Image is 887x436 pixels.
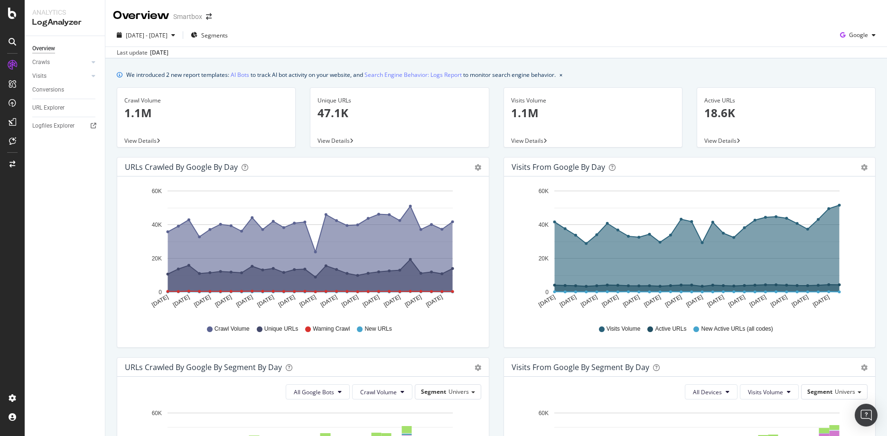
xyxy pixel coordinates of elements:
[32,103,65,113] div: URL Explorer
[117,48,168,57] div: Last update
[294,388,334,396] span: All Google Bots
[706,294,725,308] text: [DATE]
[538,255,548,262] text: 20K
[807,388,832,396] span: Segment
[113,8,169,24] div: Overview
[685,384,738,399] button: All Devices
[693,388,722,396] span: All Devices
[317,105,481,121] p: 47.1K
[235,294,254,308] text: [DATE]
[511,105,675,121] p: 1.1M
[32,121,98,131] a: Logfiles Explorer
[32,57,89,67] a: Crawls
[113,28,179,43] button: [DATE] - [DATE]
[264,325,298,333] span: Unique URLs
[32,17,97,28] div: LogAnalyzer
[790,294,809,308] text: [DATE]
[150,294,169,308] text: [DATE]
[537,294,556,308] text: [DATE]
[152,188,162,195] text: 60K
[558,294,577,308] text: [DATE]
[475,164,481,171] div: gear
[448,388,469,396] span: Univers
[512,184,868,316] svg: A chart.
[214,294,233,308] text: [DATE]
[117,70,876,80] div: info banner
[364,70,462,80] a: Search Engine Behavior: Logs Report
[538,222,548,228] text: 40K
[187,28,232,43] button: Segments
[152,410,162,417] text: 60K
[836,28,879,43] button: Google
[124,96,288,105] div: Crawl Volume
[404,294,423,308] text: [DATE]
[126,70,556,80] div: We introduced 2 new report templates: to track AI bot activity on your website, and to monitor se...
[319,294,338,308] text: [DATE]
[125,162,238,172] div: URLs Crawled by Google by day
[861,164,868,171] div: gear
[538,410,548,417] text: 60K
[317,137,350,145] span: View Details
[360,388,397,396] span: Crawl Volume
[231,70,249,80] a: AI Bots
[352,384,412,399] button: Crawl Volume
[32,121,75,131] div: Logfiles Explorer
[152,255,162,262] text: 20K
[125,362,282,372] div: URLs Crawled by Google By Segment By Day
[512,162,605,172] div: Visits from Google by day
[685,294,704,308] text: [DATE]
[256,294,275,308] text: [DATE]
[607,325,641,333] span: Visits Volume
[748,388,783,396] span: Visits Volume
[364,325,392,333] span: New URLs
[32,103,98,113] a: URL Explorer
[125,184,481,316] svg: A chart.
[664,294,683,308] text: [DATE]
[835,388,855,396] span: Univers
[317,96,481,105] div: Unique URLs
[511,137,543,145] span: View Details
[173,12,202,21] div: Smartbox
[421,388,446,396] span: Segment
[538,188,548,195] text: 60K
[152,222,162,228] text: 40K
[748,294,767,308] text: [DATE]
[32,85,64,95] div: Conversions
[32,57,50,67] div: Crawls
[475,364,481,371] div: gear
[701,325,773,333] span: New Active URLs (all codes)
[425,294,444,308] text: [DATE]
[150,48,168,57] div: [DATE]
[362,294,381,308] text: [DATE]
[622,294,641,308] text: [DATE]
[32,44,98,54] a: Overview
[511,96,675,105] div: Visits Volume
[600,294,619,308] text: [DATE]
[704,105,868,121] p: 18.6K
[126,31,168,39] span: [DATE] - [DATE]
[159,289,162,296] text: 0
[32,44,55,54] div: Overview
[769,294,788,308] text: [DATE]
[32,71,89,81] a: Visits
[124,137,157,145] span: View Details
[643,294,662,308] text: [DATE]
[215,325,250,333] span: Crawl Volume
[277,294,296,308] text: [DATE]
[512,362,649,372] div: Visits from Google By Segment By Day
[727,294,746,308] text: [DATE]
[383,294,401,308] text: [DATE]
[849,31,868,39] span: Google
[812,294,831,308] text: [DATE]
[740,384,799,399] button: Visits Volume
[124,105,288,121] p: 1.1M
[545,289,549,296] text: 0
[557,68,565,82] button: close banner
[32,8,97,17] div: Analytics
[206,13,212,20] div: arrow-right-arrow-left
[704,137,737,145] span: View Details
[298,294,317,308] text: [DATE]
[313,325,350,333] span: Warning Crawl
